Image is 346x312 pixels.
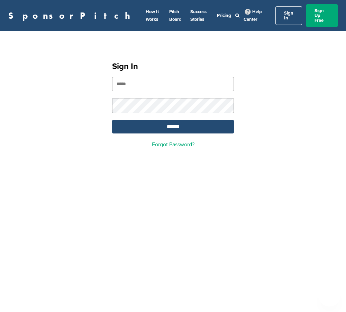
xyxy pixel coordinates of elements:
a: Forgot Password? [152,141,194,148]
a: Sign In [275,6,302,25]
a: Help Center [244,8,262,24]
a: Pricing [217,13,231,18]
a: How It Works [146,9,159,22]
a: Pitch Board [169,9,182,22]
a: Success Stories [190,9,207,22]
a: SponsorPitch [8,11,135,20]
h1: Sign In [112,60,234,73]
iframe: Button to launch messaging window [318,284,340,306]
a: Sign Up Free [306,4,338,27]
